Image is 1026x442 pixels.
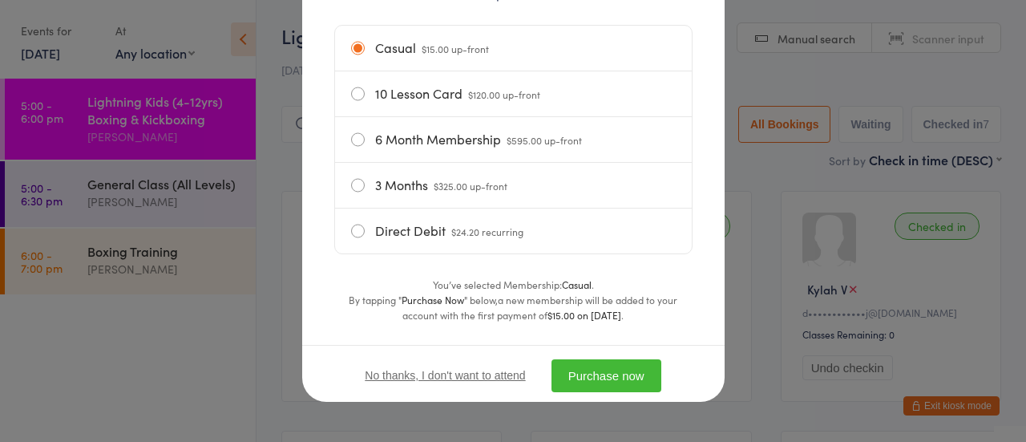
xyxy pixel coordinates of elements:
span: a new membership will be added to your account with the first payment of . [402,293,677,322]
span: $595.00 up-front [507,133,582,147]
span: $120.00 up-front [468,87,540,101]
button: Purchase now [551,359,661,392]
label: 6 Month Membership [351,117,676,162]
label: Direct Debit [351,209,676,253]
div: By tapping " " below, [334,292,693,322]
span: $24.20 recurring [451,225,523,238]
span: $325.00 up-front [434,179,507,193]
label: 3 Months [351,163,676,208]
span: $15.00 up-front [422,42,489,55]
strong: $15.00 on [DATE] [547,308,621,322]
strong: Casual [562,278,592,291]
strong: Purchase Now [402,293,464,306]
label: Casual [351,26,676,71]
label: 10 Lesson Card [351,71,676,116]
div: You’ve selected Membership: . [334,277,693,292]
button: No thanks, I don't want to attend [365,369,525,382]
